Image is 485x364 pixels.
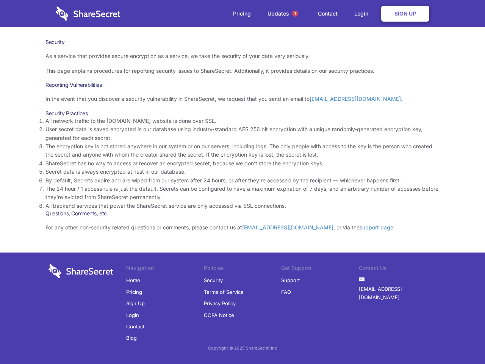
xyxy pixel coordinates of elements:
[45,67,440,75] p: This page explains procedures for reporting security issues to ShareSecret. Additionally, it prov...
[242,224,333,231] a: [EMAIL_ADDRESS][DOMAIN_NAME]
[310,2,345,25] a: Contact
[126,298,145,309] a: Sign Up
[45,142,440,159] li: The encryption key is not stored anywhere in our system or on our servers, including logs. The on...
[45,39,440,45] h1: Security
[381,6,429,22] a: Sign Up
[204,309,234,321] a: CCPA Notice
[126,321,144,332] a: Contact
[126,286,142,298] a: Pricing
[45,125,440,142] li: User secret data is saved encrypted in our database using industry-standard AES 256 bit encryptio...
[45,95,440,103] p: In the event that you discover a security vulnerability in ShareSecret, we request that you send ...
[126,332,137,344] a: Blog
[45,202,440,210] li: All backend services that power the ShareSecret service are only accessed via SSL connections.
[45,223,440,232] p: For any other non-security related questions or comments, please contact us at , or via the .
[45,52,440,60] p: As a service that provides secure encryption as a service, we take the security of your data very...
[359,264,436,275] li: Contact Us
[281,286,291,298] a: FAQ
[45,110,440,117] h3: Security Practices
[56,6,120,21] img: logo-wordmark-white-trans-d4663122ce5f474addd5e946df7df03e33cb6a1c49d2221995e7729f52c070b2.svg
[48,264,113,278] img: logo-wordmark-white-trans-d4663122ce5f474addd5e946df7df03e33cb6a1c49d2221995e7729f52c070b2.svg
[204,286,244,298] a: Terms of Service
[225,2,258,25] a: Pricing
[310,96,401,102] a: [EMAIL_ADDRESS][DOMAIN_NAME]
[347,2,380,25] a: Login
[45,168,440,176] li: Secret data is always encrypted at-rest in our database.
[126,275,140,286] a: Home
[292,11,298,17] span: 1
[126,309,139,321] a: Login
[45,117,440,125] li: All network traffic to the [DOMAIN_NAME] website is done over SSL.
[359,283,436,303] a: [EMAIL_ADDRESS][DOMAIN_NAME]
[45,176,440,185] li: By default, Secrets expire and are wiped from our system after 24 hours, or after they’re accesse...
[204,298,236,309] a: Privacy Policy
[281,264,359,275] li: Get Support
[45,185,440,202] li: The 24 hour / 1 access rule is just the default. Secrets can be configured to have a maximum expi...
[126,264,204,275] li: Navigation
[360,224,393,231] a: support page
[45,159,440,168] li: ShareSecret has no way to access or recover an encrypted secret, because we don’t store the encry...
[45,82,440,88] h3: Reporting Vulnerabilities
[204,264,282,275] li: Policies
[281,275,300,286] a: Support
[204,275,223,286] a: Security
[45,210,440,217] h3: Questions, Comments, etc.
